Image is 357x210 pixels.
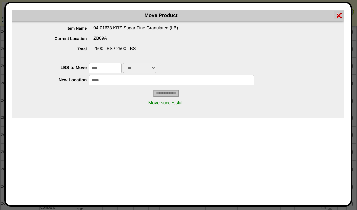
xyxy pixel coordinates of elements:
label: LBS to Move [1,65,89,70]
img: error.gif [337,13,342,18]
div: ZB09A [1,36,344,46]
label: Current Location [1,36,94,41]
label: Total [1,47,94,51]
label: Item Name [1,26,94,31]
div: 04-01633 KRZ-Sugar Fine Granulated (LB) [1,25,344,36]
div: 2500 LBS / 2500 LBS [1,46,344,56]
label: New Location [1,77,89,82]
